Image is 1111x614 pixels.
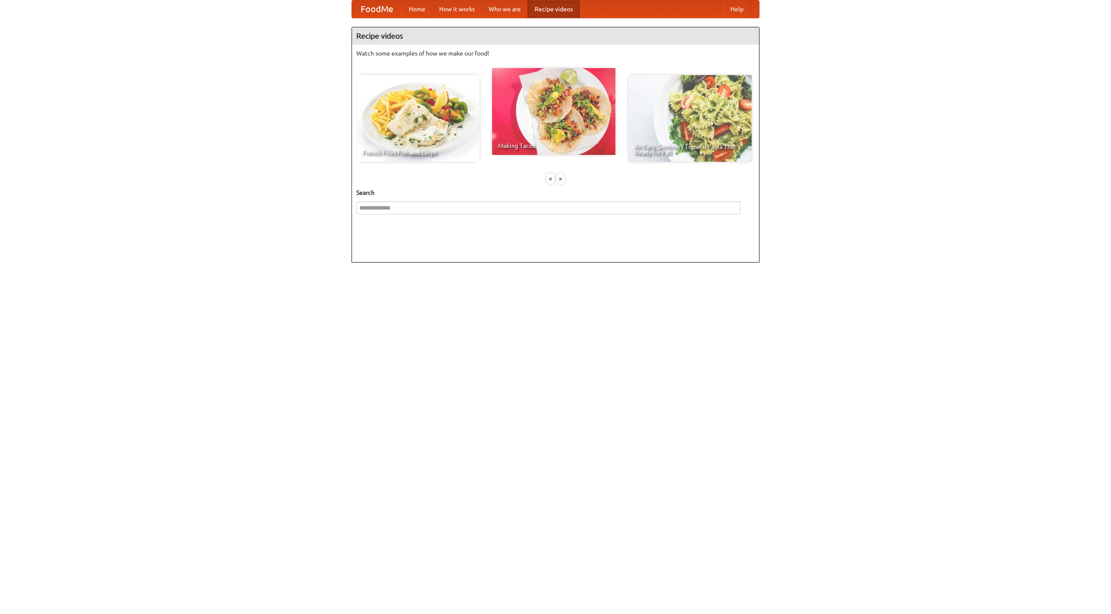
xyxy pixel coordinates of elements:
[628,75,752,162] a: An Easy, Summery Tomato Pasta That's Ready for Fall
[356,49,755,58] p: Watch some examples of how we make our food!
[498,143,609,149] span: Making Tacos
[356,188,755,197] h5: Search
[482,0,528,18] a: Who we are
[352,0,402,18] a: FoodMe
[356,75,480,162] a: French Fries Fish and Chips
[362,150,473,156] span: French Fries Fish and Chips
[352,27,759,45] h4: Recipe videos
[402,0,432,18] a: Home
[492,68,615,155] a: Making Tacos
[432,0,482,18] a: How it works
[528,0,580,18] a: Recipe videos
[634,144,746,156] span: An Easy, Summery Tomato Pasta That's Ready for Fall
[723,0,750,18] a: Help
[546,173,554,184] div: «
[557,173,565,184] div: »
